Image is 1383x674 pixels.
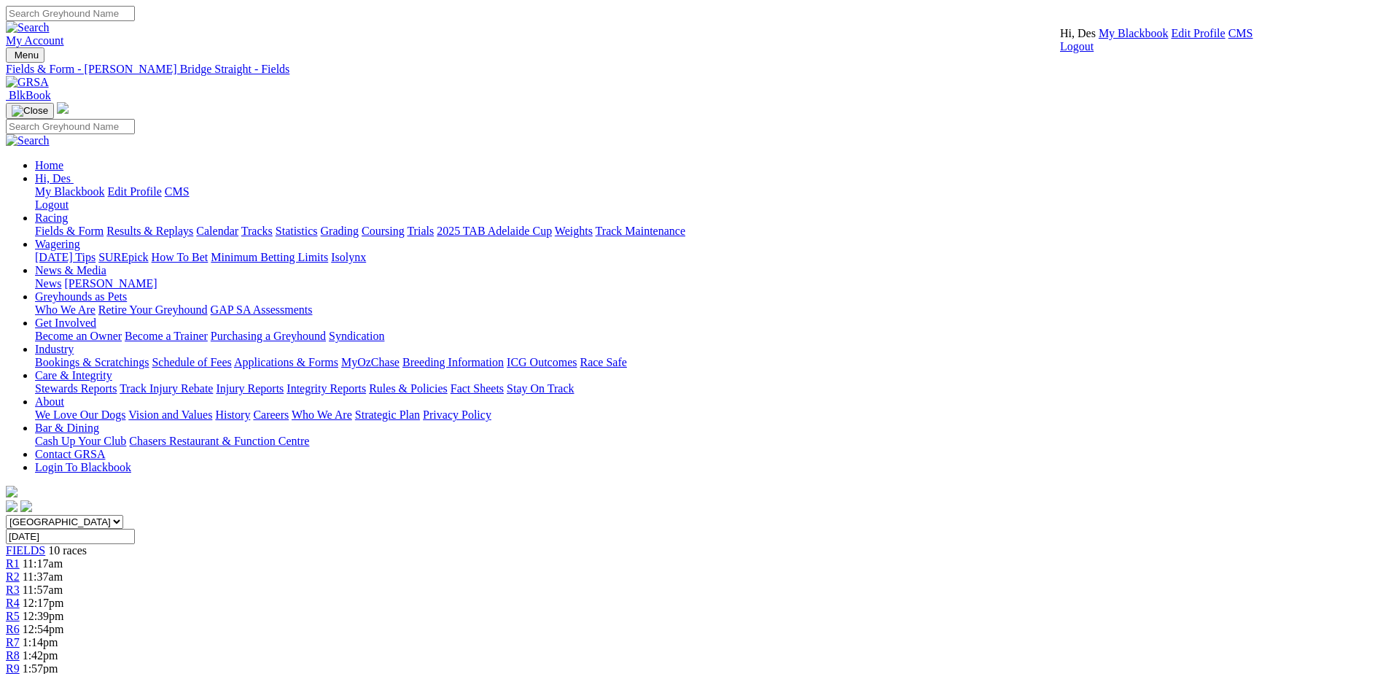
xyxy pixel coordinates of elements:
[23,570,63,583] span: 11:37am
[6,119,135,134] input: Search
[35,172,74,185] a: Hi, Des
[6,557,20,570] a: R1
[341,356,400,368] a: MyOzChase
[423,408,491,421] a: Privacy Policy
[23,610,64,622] span: 12:39pm
[6,134,50,147] img: Search
[596,225,685,237] a: Track Maintenance
[35,238,80,250] a: Wagering
[355,408,420,421] a: Strategic Plan
[35,277,61,290] a: News
[23,584,63,596] span: 11:57am
[362,225,405,237] a: Coursing
[20,500,32,512] img: twitter.svg
[1171,27,1225,39] a: Edit Profile
[152,251,209,263] a: How To Bet
[35,369,112,381] a: Care & Integrity
[6,529,135,544] input: Select date
[369,382,448,395] a: Rules & Policies
[35,185,105,198] a: My Blackbook
[276,225,318,237] a: Statistics
[35,172,71,185] span: Hi, Des
[580,356,626,368] a: Race Safe
[6,76,49,89] img: GRSA
[234,356,338,368] a: Applications & Forms
[6,649,20,662] span: R8
[1099,27,1169,39] a: My Blackbook
[329,330,384,342] a: Syndication
[1228,27,1253,39] a: CMS
[48,544,87,557] span: 10 races
[216,382,284,395] a: Injury Reports
[35,225,104,237] a: Fields & Form
[6,6,135,21] input: Search
[23,597,64,609] span: 12:17pm
[35,251,96,263] a: [DATE] Tips
[6,486,17,497] img: logo-grsa-white.png
[1060,40,1094,53] a: Logout
[6,63,1377,76] a: Fields & Form - [PERSON_NAME] Bridge Straight - Fields
[6,584,20,596] a: R3
[6,544,45,557] a: FIELDS
[35,422,99,434] a: Bar & Dining
[35,356,1377,369] div: Industry
[35,303,1377,317] div: Greyhounds as Pets
[23,636,58,648] span: 1:14pm
[6,500,17,512] img: facebook.svg
[35,251,1377,264] div: Wagering
[35,303,96,316] a: Who We Are
[35,212,68,224] a: Racing
[35,382,117,395] a: Stewards Reports
[128,408,212,421] a: Vision and Values
[57,102,69,114] img: logo-grsa-white.png
[129,435,309,447] a: Chasers Restaurant & Function Centre
[331,251,366,263] a: Isolynx
[35,382,1377,395] div: Care & Integrity
[6,570,20,583] a: R2
[64,277,157,290] a: [PERSON_NAME]
[35,225,1377,238] div: Racing
[35,356,149,368] a: Bookings & Scratchings
[35,198,69,211] a: Logout
[196,225,238,237] a: Calendar
[507,356,577,368] a: ICG Outcomes
[437,225,552,237] a: 2025 TAB Adelaide Cup
[98,303,208,316] a: Retire Your Greyhound
[215,408,250,421] a: History
[402,356,504,368] a: Breeding Information
[35,277,1377,290] div: News & Media
[211,251,328,263] a: Minimum Betting Limits
[35,395,64,408] a: About
[6,89,51,101] a: BlkBook
[35,435,126,447] a: Cash Up Your Club
[1060,27,1253,53] div: My Account
[35,330,1377,343] div: Get Involved
[106,225,193,237] a: Results & Replays
[152,356,231,368] a: Schedule of Fees
[125,330,208,342] a: Become a Trainer
[1060,27,1096,39] span: Hi, Des
[292,408,352,421] a: Who We Are
[6,636,20,648] a: R7
[407,225,434,237] a: Trials
[35,343,74,355] a: Industry
[35,435,1377,448] div: Bar & Dining
[6,21,50,34] img: Search
[6,597,20,609] a: R4
[35,330,122,342] a: Become an Owner
[6,103,54,119] button: Toggle navigation
[120,382,213,395] a: Track Injury Rebate
[23,557,63,570] span: 11:17am
[241,225,273,237] a: Tracks
[98,251,148,263] a: SUREpick
[35,448,105,460] a: Contact GRSA
[6,623,20,635] a: R6
[451,382,504,395] a: Fact Sheets
[35,264,106,276] a: News & Media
